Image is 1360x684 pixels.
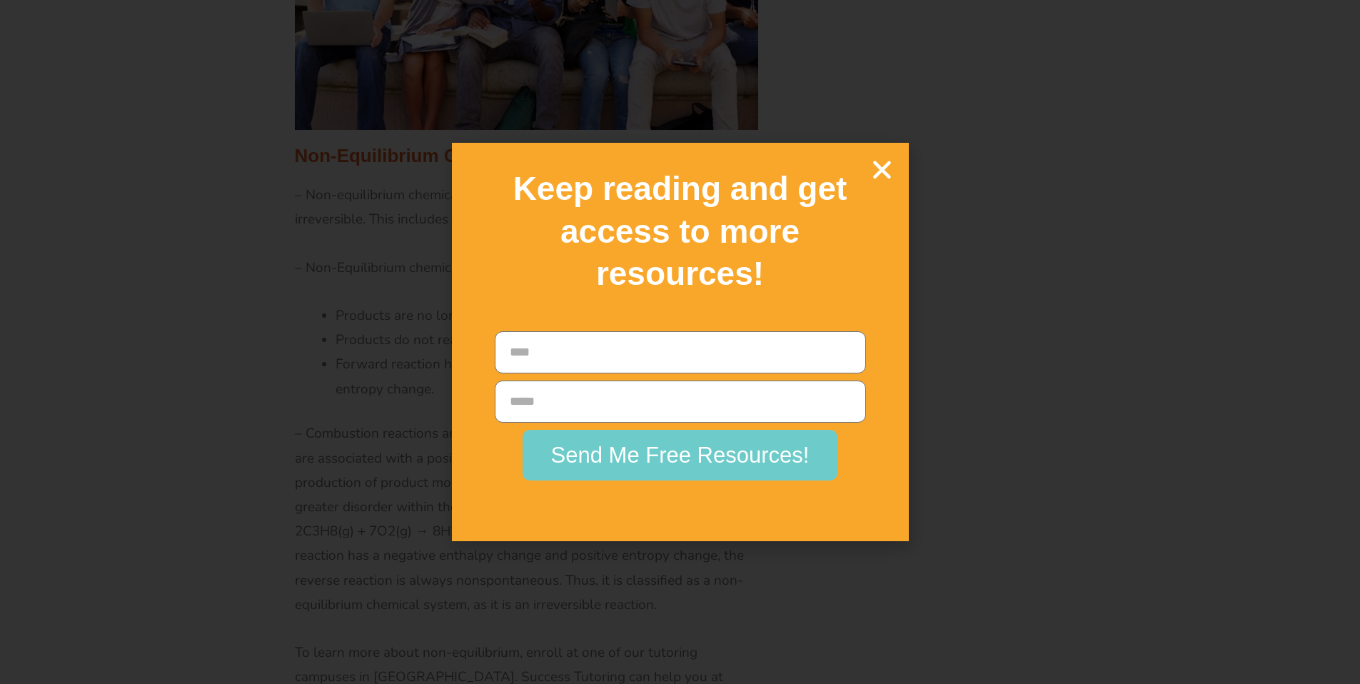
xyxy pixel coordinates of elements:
span: Send Me Free Resources! [551,444,810,466]
button: Send Me Free Resources! [523,430,838,481]
form: New Form [495,331,866,488]
h2: Keep reading and get access to more resources! [477,168,884,296]
a: Close [870,157,895,182]
iframe: Chat Widget [1115,523,1360,684]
